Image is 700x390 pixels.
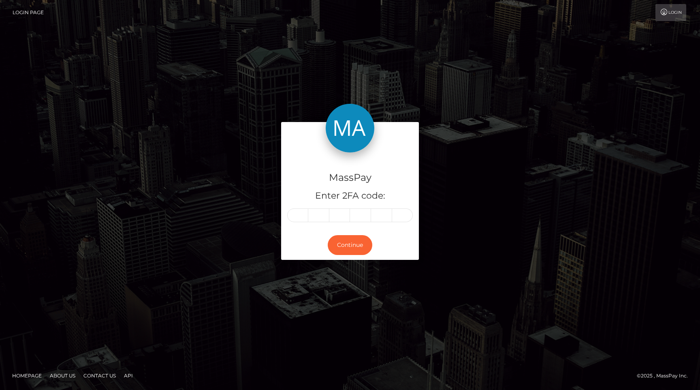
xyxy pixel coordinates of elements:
div: © 2025 , MassPay Inc. [637,371,694,380]
a: Homepage [9,369,45,382]
a: Contact Us [80,369,119,382]
h5: Enter 2FA code: [287,190,413,202]
a: About Us [47,369,79,382]
a: API [121,369,136,382]
h4: MassPay [287,171,413,185]
a: Login Page [13,4,44,21]
img: MassPay [326,104,374,152]
button: Continue [328,235,372,255]
a: Login [655,4,686,21]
